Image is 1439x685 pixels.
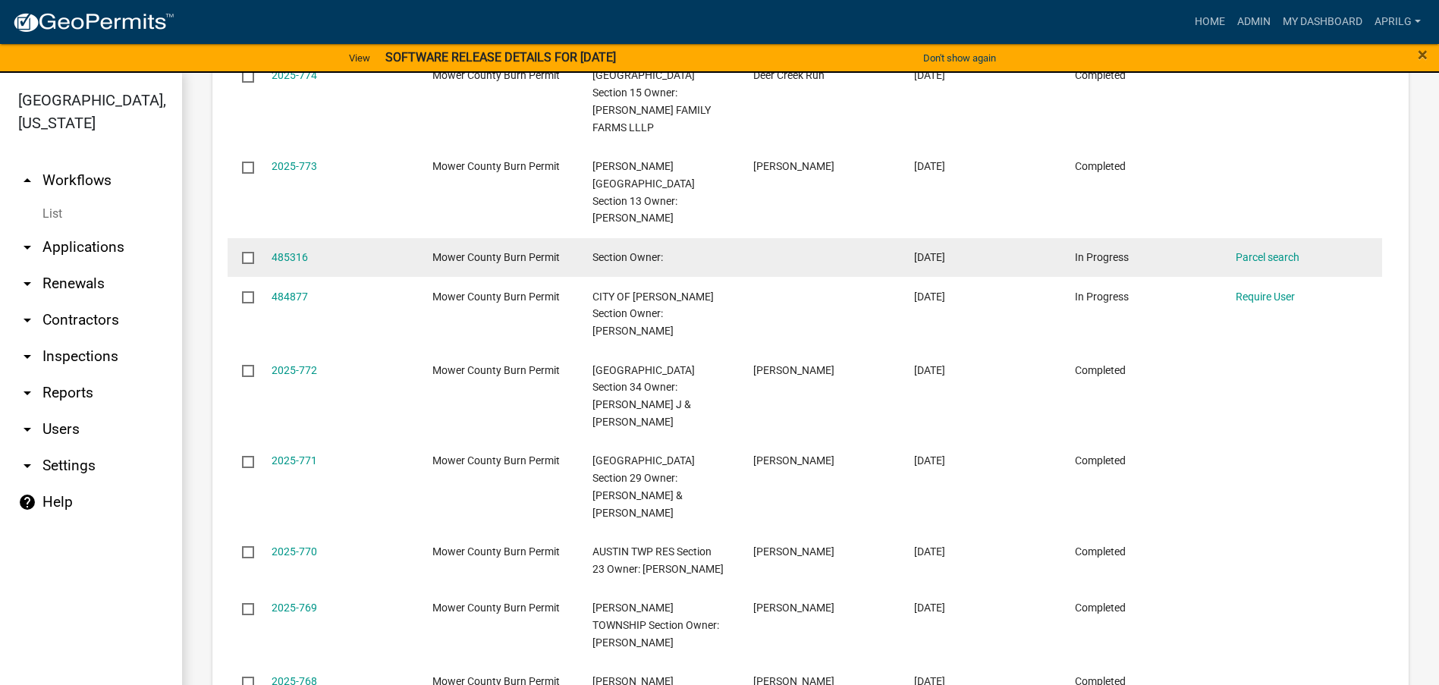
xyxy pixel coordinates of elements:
[753,364,834,376] span: Peter
[1075,69,1126,81] span: Completed
[18,457,36,475] i: arrow_drop_down
[753,160,834,172] span: Jacqueline Klapperick
[592,545,724,575] span: AUSTIN TWP RES Section 23 Owner: WALLER LINDA M
[914,602,945,614] span: 09/21/2025
[18,347,36,366] i: arrow_drop_down
[432,69,560,81] span: Mower County Burn Permit
[272,251,308,263] a: 485316
[917,46,1002,71] button: Don't show again
[1189,8,1231,36] a: Home
[914,545,945,558] span: 09/23/2025
[1236,251,1299,263] a: Parcel search
[18,238,36,256] i: arrow_drop_down
[432,364,560,376] span: Mower County Burn Permit
[1075,545,1126,558] span: Completed
[272,364,317,376] a: 2025-772
[914,454,945,467] span: 09/24/2025
[1075,454,1126,467] span: Completed
[1418,46,1428,64] button: Close
[914,160,945,172] span: 09/29/2025
[432,251,560,263] span: Mower County Burn Permit
[592,454,695,518] span: GRAND MEADOW TOWNSHIP Section 29 Owner: CURLEY JARED & MAXINE
[272,454,317,467] a: 2025-771
[1075,251,1129,263] span: In Progress
[18,171,36,190] i: arrow_drop_up
[432,454,560,467] span: Mower County Burn Permit
[432,291,560,303] span: Mower County Burn Permit
[1236,291,1295,303] a: Require User
[1075,291,1129,303] span: In Progress
[753,545,834,558] span: APRIL GRABAU
[18,311,36,329] i: arrow_drop_down
[1075,160,1126,172] span: Completed
[1075,364,1126,376] span: Completed
[18,384,36,402] i: arrow_drop_down
[18,275,36,293] i: arrow_drop_down
[343,46,376,71] a: View
[753,602,834,614] span: David
[592,364,695,428] span: PLEASANT VALLEY TOWNSHIP Section 34 Owner: LEX PETER J & JERILYN M
[753,454,834,467] span: Trevor Grabau
[1277,8,1368,36] a: My Dashboard
[1231,8,1277,36] a: Admin
[272,545,317,558] a: 2025-770
[1368,8,1427,36] a: aprilg
[272,291,308,303] a: 484877
[432,160,560,172] span: Mower County Burn Permit
[432,545,560,558] span: Mower County Burn Permit
[18,420,36,438] i: arrow_drop_down
[18,493,36,511] i: help
[592,291,714,338] span: CITY OF LEROY Section Owner: LAUSENG MISTY
[592,602,719,649] span: LEROY TOWNSHIP Section Owner: KEMPE DAVID
[1418,44,1428,65] span: ×
[753,69,825,81] span: Deer Creek Run
[272,160,317,172] a: 2025-773
[592,160,695,224] span: WINDOM TOWNSHIP Section 13 Owner: KLAPPERICK JACQUELINE R
[432,602,560,614] span: Mower County Burn Permit
[1075,602,1126,614] span: Completed
[914,69,945,81] span: 09/30/2025
[272,69,317,81] a: 2025-774
[272,602,317,614] a: 2025-769
[914,251,945,263] span: 09/29/2025
[592,251,663,263] span: Section Owner:
[914,291,945,303] span: 09/28/2025
[385,50,616,64] strong: SOFTWARE RELEASE DETAILS FOR [DATE]
[914,364,945,376] span: 09/27/2025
